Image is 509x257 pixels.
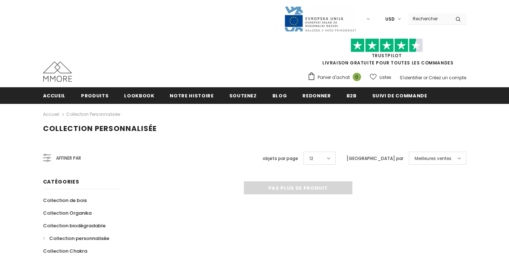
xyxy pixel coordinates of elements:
[302,87,331,104] a: Redonner
[43,178,79,185] span: Catégories
[43,92,66,99] span: Accueil
[229,92,257,99] span: soutenez
[318,74,350,81] span: Panier d'achat
[353,73,361,81] span: 0
[415,155,451,162] span: Meilleures ventes
[372,92,427,99] span: Suivi de commande
[347,87,357,104] a: B2B
[302,92,331,99] span: Redonner
[263,155,298,162] label: objets par page
[351,38,423,52] img: Faites confiance aux étoiles pilotes
[43,210,92,216] span: Collection Organika
[56,154,81,162] span: Affiner par
[43,194,87,207] a: Collection de bois
[66,111,120,117] a: Collection personnalisée
[429,75,466,81] a: Créez un compte
[408,13,450,24] input: Search Site
[229,87,257,104] a: soutenez
[43,197,87,204] span: Collection de bois
[43,248,87,254] span: Collection Chakra
[43,222,106,229] span: Collection biodégradable
[272,92,287,99] span: Blog
[400,75,422,81] a: S'identifier
[347,155,403,162] label: [GEOGRAPHIC_DATA] par
[43,62,72,82] img: Cas MMORE
[385,16,395,23] span: USD
[81,87,109,104] a: Produits
[43,232,109,245] a: Collection personnalisée
[370,71,391,84] a: Listes
[43,219,106,232] a: Collection biodégradable
[124,92,154,99] span: Lookbook
[124,87,154,104] a: Lookbook
[423,75,428,81] span: or
[272,87,287,104] a: Blog
[372,52,402,59] a: TrustPilot
[372,87,427,104] a: Suivi de commande
[347,92,357,99] span: B2B
[379,74,391,81] span: Listes
[49,235,109,242] span: Collection personnalisée
[43,207,92,219] a: Collection Organika
[307,42,466,66] span: LIVRAISON GRATUITE POUR TOUTES LES COMMANDES
[309,155,313,162] span: 12
[81,92,109,99] span: Produits
[43,123,157,134] span: Collection personnalisée
[284,16,356,22] a: Javni Razpis
[307,72,365,83] a: Panier d'achat 0
[43,110,59,119] a: Accueil
[170,87,213,104] a: Notre histoire
[284,6,356,32] img: Javni Razpis
[170,92,213,99] span: Notre histoire
[43,87,66,104] a: Accueil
